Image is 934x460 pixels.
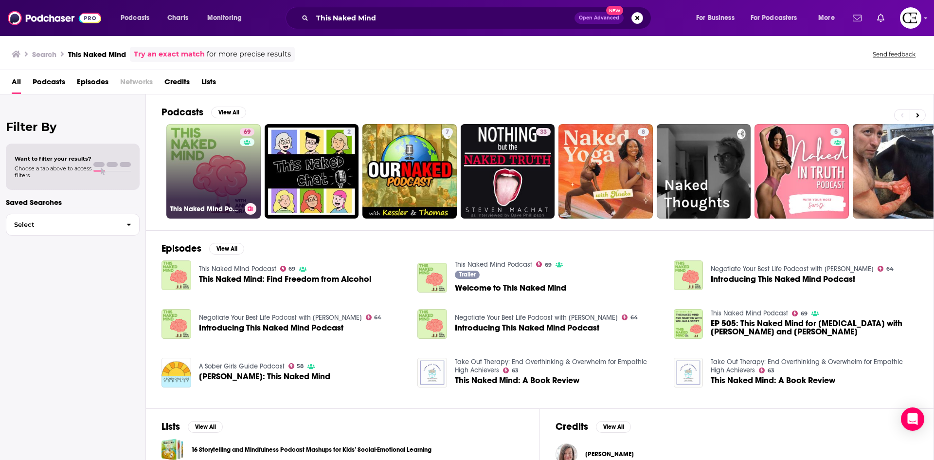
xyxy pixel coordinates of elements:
a: CreditsView All [556,421,631,433]
a: 8 [558,124,653,219]
a: 7 [362,124,457,219]
span: 64 [630,315,638,320]
span: 8 [642,128,645,137]
a: 58 [288,363,304,369]
span: Select [6,221,119,228]
h2: Podcasts [162,106,203,118]
button: open menu [811,10,847,26]
a: This Naked Mind Podcast [455,260,532,269]
span: Logged in as cozyearthaudio [900,7,921,29]
span: 69 [545,263,552,267]
span: For Business [696,11,735,25]
span: This Naked Mind: A Book Review [455,376,579,385]
a: 64 [878,266,894,272]
a: Podcasts [33,74,65,94]
h2: Episodes [162,242,201,255]
img: Podchaser - Follow, Share and Rate Podcasts [8,9,101,27]
span: Trailer [459,272,476,277]
h2: Filter By [6,120,140,134]
a: Lists [201,74,216,94]
img: Annie Grace: This Naked Mind [162,358,191,387]
h3: Search [32,50,56,59]
img: Introducing This Naked Mind Podcast [417,309,447,339]
button: View All [211,107,246,118]
span: 58 [297,364,304,368]
a: 7 [442,128,453,136]
img: This Naked Mind: A Book Review [674,358,703,387]
span: 63 [512,368,519,373]
div: Search podcasts, credits, & more... [295,7,661,29]
a: 64 [366,314,382,320]
button: Send feedback [870,50,918,58]
a: Welcome to This Naked Mind [455,284,566,292]
input: Search podcasts, credits, & more... [312,10,575,26]
span: 2 [347,128,351,137]
span: 64 [886,267,894,271]
a: EpisodesView All [162,242,244,255]
button: open menu [114,10,162,26]
img: EP 505: This Naked Mind for Nicotine with William and Scott [674,309,703,339]
a: Negotiate Your Best Life Podcast with Rebecca Zung [455,313,618,322]
a: 64 [622,314,638,320]
button: open menu [200,10,254,26]
a: Negotiate Your Best Life Podcast with Rebecca Zung [711,265,874,273]
span: More [818,11,835,25]
img: Welcome to This Naked Mind [417,263,447,293]
span: [PERSON_NAME]: This Naked Mind [199,372,330,381]
a: This Naked Mind: Find Freedom from Alcohol [162,260,191,290]
a: This Naked Mind Podcast [711,309,788,317]
span: 69 [288,267,295,271]
a: Credits [164,74,190,94]
span: EP 505: This Naked Mind for [MEDICAL_DATA] with [PERSON_NAME] and [PERSON_NAME] [711,319,918,336]
button: Show profile menu [900,7,921,29]
a: Negotiate Your Best Life Podcast with Rebecca Zung [199,313,362,322]
h3: This Naked Mind [68,50,126,59]
img: User Profile [900,7,921,29]
a: 63 [503,368,519,373]
img: Introducing This Naked Mind Podcast [162,309,191,339]
span: Want to filter your results? [15,155,91,162]
span: Podcasts [121,11,149,25]
button: View All [188,421,223,433]
a: This Naked Mind: A Book Review [711,376,835,385]
span: For Podcasters [751,11,797,25]
button: open menu [689,10,747,26]
span: 63 [768,368,774,373]
a: 8 [638,128,649,136]
a: Episodes [77,74,108,94]
a: This Naked Mind: Find Freedom from Alcohol [199,275,371,283]
p: Saved Searches [6,198,140,207]
a: 69 [280,266,296,272]
span: [PERSON_NAME] [585,450,634,458]
span: 64 [374,315,381,320]
a: Introducing This Naked Mind Podcast [455,324,599,332]
h2: Credits [556,421,588,433]
a: 69 [536,261,552,267]
a: Charts [161,10,194,26]
a: Take Out Therapy: End Overthinking & Overwhelm for Empathic High Achievers [455,358,647,374]
a: Introducing This Naked Mind Podcast [711,275,855,283]
a: A Sober Girls Guide Podcast [199,362,285,370]
span: 69 [244,128,251,137]
span: Networks [120,74,153,94]
a: Introducing This Naked Mind Podcast [199,324,343,332]
a: 33 [536,128,551,136]
a: PodcastsView All [162,106,246,118]
a: Introducing This Naked Mind Podcast [674,260,703,290]
a: Annie Grace [585,450,634,458]
span: New [606,6,624,15]
a: 69 [240,128,254,136]
button: Select [6,214,140,236]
